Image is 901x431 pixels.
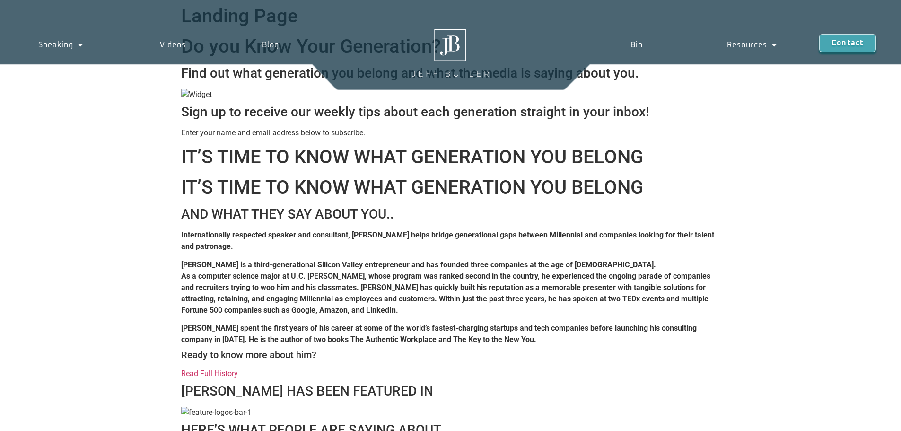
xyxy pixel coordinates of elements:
strong: [PERSON_NAME] is a third-generational Silicon Valley entrepreneur and has founded three companies... [181,260,656,269]
strong: [PERSON_NAME] spent the first years of his career at some of the world’s fastest-charging startup... [181,324,697,344]
a: Read Full History [181,369,238,378]
strong: Internationally respected speaker and consultant, [PERSON_NAME] helps bridge generational gaps be... [181,230,714,251]
nav: Menu [588,34,819,56]
h5: Ready to know more about him? [181,349,720,361]
strong: As a computer science major at U.C. [PERSON_NAME], whose program was ranked second in the country... [181,272,710,315]
span: Contact [831,39,864,47]
img: feature-logos-bar-1 [181,407,252,418]
img: Widget [181,89,212,100]
h3: [PERSON_NAME] HAS BEEN FEATURED IN [181,383,720,399]
a: Videos [122,34,224,56]
h3: Sign up to receive our weekly tips about each generation straight in your inbox! [181,104,720,120]
a: Contact [819,34,876,52]
h3: AND WHAT THEY SAY ABOUT YOU.. [181,206,720,222]
h1: IT’S TIME TO KNOW WHAT GENERATION YOU BELONG [181,176,720,199]
p: Enter your name and email address below to subscribe. [181,127,720,139]
a: Blog [224,34,318,56]
a: Bio [588,34,684,56]
a: Resources [685,34,819,56]
h1: IT’S TIME TO KNOW WHAT GENERATION YOU BELONG [181,146,720,168]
